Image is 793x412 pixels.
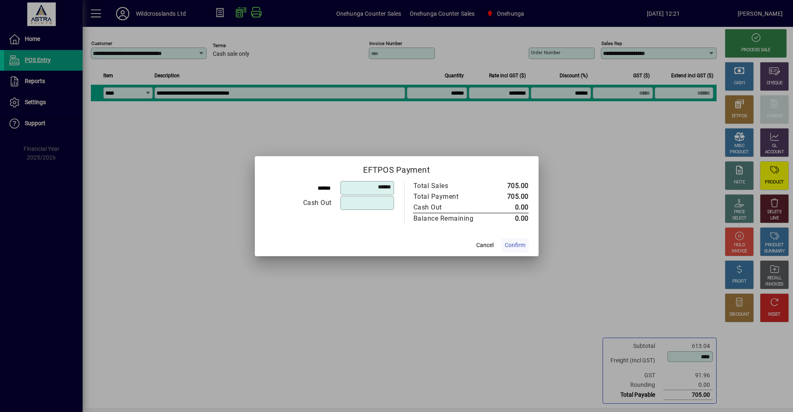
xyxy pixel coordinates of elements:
div: Balance Remaining [413,214,483,224]
div: Cash Out [413,202,483,212]
td: 705.00 [491,181,529,191]
h2: EFTPOS Payment [255,156,539,180]
button: Cancel [472,238,498,253]
td: 0.00 [491,213,529,224]
td: Total Sales [413,181,491,191]
td: 705.00 [491,191,529,202]
button: Confirm [501,238,529,253]
span: Cancel [476,241,494,250]
div: Cash Out [265,198,332,208]
td: Total Payment [413,191,491,202]
span: Confirm [505,241,525,250]
td: 0.00 [491,202,529,213]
